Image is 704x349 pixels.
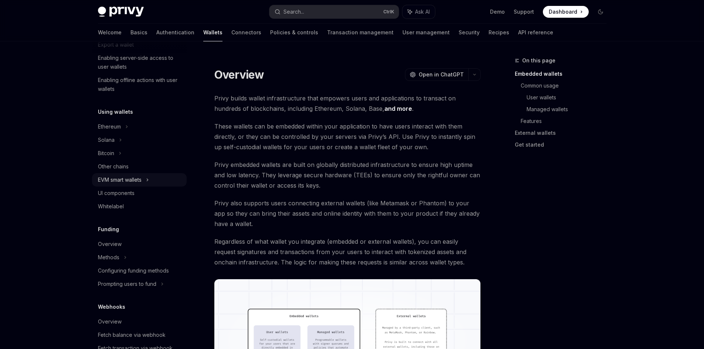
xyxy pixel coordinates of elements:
[527,103,612,115] a: Managed wallets
[270,24,318,41] a: Policies & controls
[515,127,612,139] a: External wallets
[92,315,187,328] a: Overview
[98,189,135,198] div: UI components
[384,105,412,113] a: and more
[214,68,264,81] h1: Overview
[92,328,187,342] a: Fetch balance via webhook
[549,8,577,16] span: Dashboard
[595,6,606,18] button: Toggle dark mode
[130,24,147,41] a: Basics
[214,93,481,114] span: Privy builds wallet infrastructure that empowers users and applications to transact on hundreds o...
[98,317,122,326] div: Overview
[231,24,261,41] a: Connectors
[543,6,589,18] a: Dashboard
[514,8,534,16] a: Support
[98,202,124,211] div: Whitelabel
[98,331,166,339] div: Fetch balance via webhook
[98,225,119,234] h5: Funding
[98,76,182,93] div: Enabling offline actions with user wallets
[402,5,435,18] button: Ask AI
[98,302,125,311] h5: Webhooks
[521,80,612,92] a: Common usage
[527,92,612,103] a: User wallets
[98,266,169,275] div: Configuring funding methods
[92,187,187,200] a: UI components
[98,7,144,17] img: dark logo
[98,175,142,184] div: EVM smart wallets
[98,280,156,288] div: Prompting users to fund
[415,8,430,16] span: Ask AI
[490,8,505,16] a: Demo
[283,7,304,16] div: Search...
[459,24,480,41] a: Security
[92,51,187,73] a: Enabling server-side access to user wallets
[419,71,464,78] span: Open in ChatGPT
[383,9,394,15] span: Ctrl K
[518,24,553,41] a: API reference
[515,139,612,151] a: Get started
[98,253,119,262] div: Methods
[269,5,399,18] button: Search...CtrlK
[92,264,187,277] a: Configuring funding methods
[98,122,121,131] div: Ethereum
[402,24,450,41] a: User management
[521,115,612,127] a: Features
[214,121,481,152] span: These wallets can be embedded within your application to have users interact with them directly, ...
[98,240,122,249] div: Overview
[214,198,481,229] span: Privy also supports users connecting external wallets (like Metamask or Phantom) to your app so t...
[92,160,187,173] a: Other chains
[92,200,187,213] a: Whitelabel
[98,136,115,144] div: Solana
[489,24,509,41] a: Recipes
[405,68,468,81] button: Open in ChatGPT
[98,162,129,171] div: Other chains
[203,24,222,41] a: Wallets
[156,24,194,41] a: Authentication
[98,54,182,71] div: Enabling server-side access to user wallets
[515,68,612,80] a: Embedded wallets
[522,56,555,65] span: On this page
[92,73,187,96] a: Enabling offline actions with user wallets
[98,107,133,116] h5: Using wallets
[98,24,122,41] a: Welcome
[98,149,114,158] div: Bitcoin
[327,24,394,41] a: Transaction management
[214,236,481,267] span: Regardless of what wallet you integrate (embedded or external wallets), you can easily request si...
[214,160,481,191] span: Privy embedded wallets are built on globally distributed infrastructure to ensure high uptime and...
[92,237,187,251] a: Overview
